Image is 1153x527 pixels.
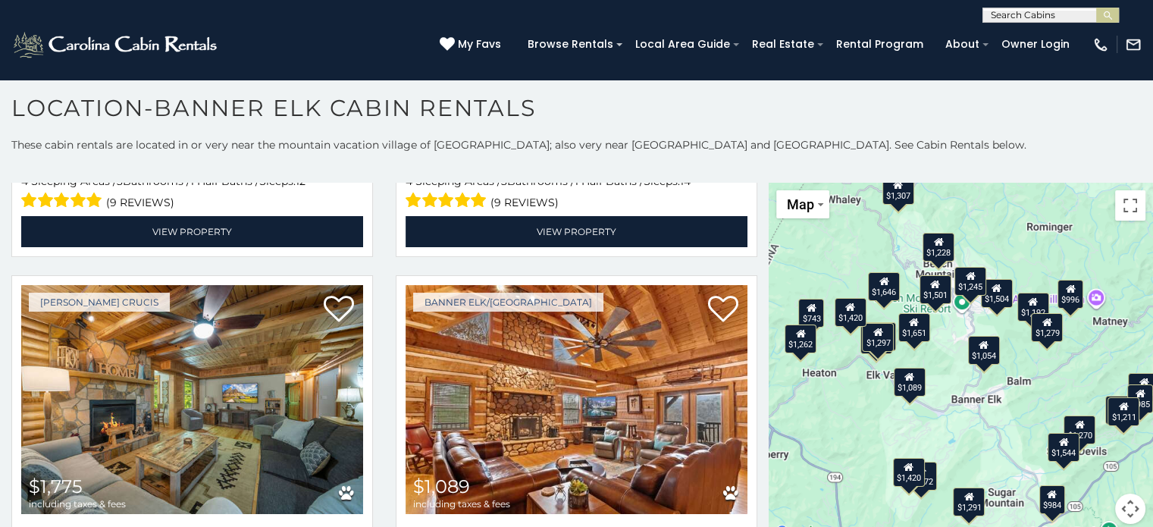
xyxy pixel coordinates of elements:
div: $1,420 [834,298,866,327]
a: [PERSON_NAME] Crucis [29,293,170,312]
span: (9 reviews) [106,193,174,212]
a: Rustlers Ridge $1,089 including taxes & fees [406,285,747,514]
div: $996 [1057,280,1083,309]
div: $1,192 [1017,293,1048,322]
div: $1,312 [860,325,891,354]
div: $1,072 [905,462,937,491]
a: Browse Rentals [520,33,621,56]
div: $1,262 [785,325,816,353]
a: View Property [406,216,747,247]
a: Local Area Guide [628,33,738,56]
a: Add to favorites [324,294,354,326]
div: $1,307 [882,176,913,205]
button: Change map style [776,190,829,218]
div: $1,420 [892,458,924,487]
img: Rustlers Ridge [406,285,747,514]
a: Rental Program [829,33,931,56]
div: Sleeping Areas / Bathrooms / Sleeps: [406,174,747,212]
div: $1,544 [1048,433,1079,462]
div: Sleeping Areas / Bathrooms / Sleeps: [21,174,363,212]
div: $1,646 [868,272,900,301]
span: $1,089 [413,475,470,497]
a: Add to favorites [708,294,738,326]
div: $1,504 [980,279,1012,308]
div: $1,089 [893,368,925,397]
span: My Favs [458,36,501,52]
a: View Property [21,216,363,247]
div: $743 [798,299,824,328]
div: $1,123 [863,322,895,351]
img: mail-regular-white.png [1125,36,1142,53]
span: including taxes & fees [413,499,510,509]
a: Owner Login [994,33,1077,56]
div: $1,211 [1108,397,1139,426]
button: Toggle fullscreen view [1115,190,1145,221]
span: (9 reviews) [490,193,559,212]
div: $1,245 [954,267,986,296]
div: $985 [1127,384,1153,413]
a: Real Estate [744,33,822,56]
a: Banner Elk/[GEOGRAPHIC_DATA] [413,293,603,312]
div: $1,270 [1064,416,1095,444]
div: $1,651 [898,313,929,342]
img: Mountainside Lodge [21,285,363,514]
div: $1,291 [953,488,985,516]
div: $1,279 [1031,313,1063,342]
a: About [938,33,987,56]
div: $1,054 [967,336,999,365]
img: phone-regular-white.png [1092,36,1109,53]
div: $1,431 [1104,396,1136,425]
button: Map camera controls [1115,494,1145,524]
a: Mountainside Lodge $1,775 including taxes & fees [21,285,363,514]
img: White-1-2.png [11,30,221,60]
span: Map [787,196,814,212]
div: $1,228 [923,233,954,262]
span: including taxes & fees [29,499,126,509]
div: $1,297 [862,323,894,352]
a: My Favs [440,36,505,53]
span: $1,775 [29,475,83,497]
div: $1,501 [919,275,951,304]
div: $984 [1039,485,1064,514]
